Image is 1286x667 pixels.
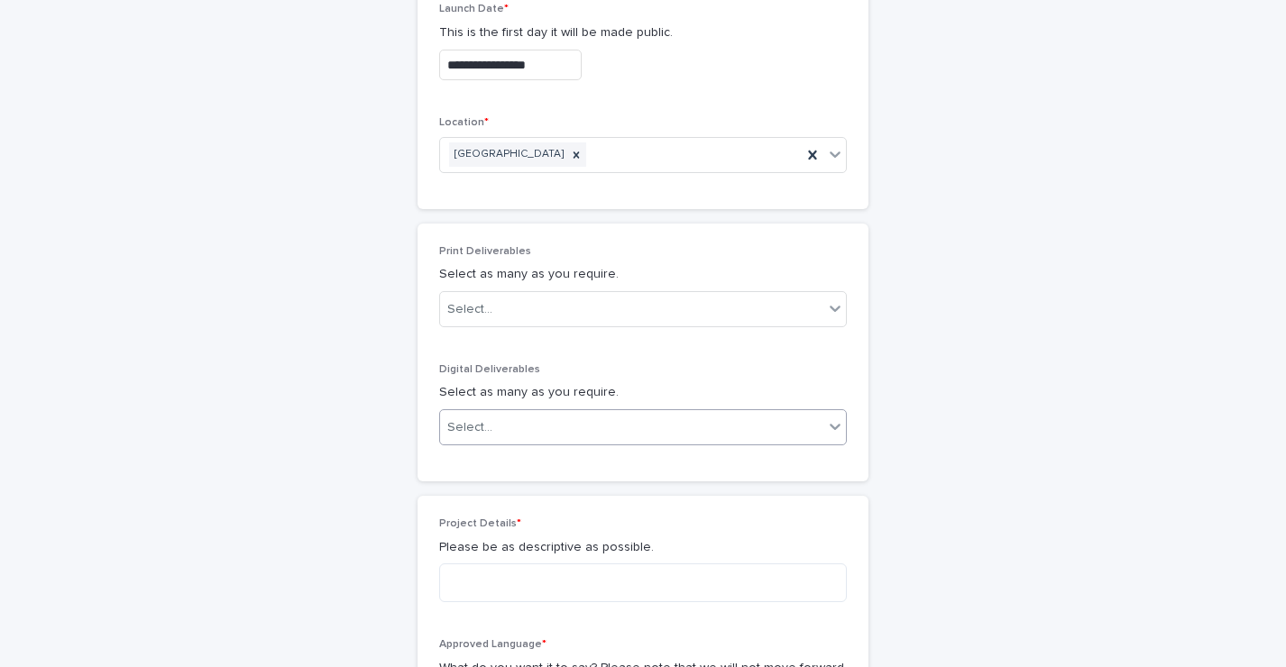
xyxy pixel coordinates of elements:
[439,364,540,375] span: Digital Deliverables
[449,142,566,167] div: [GEOGRAPHIC_DATA]
[439,265,847,284] p: Select as many as you require.
[439,117,489,128] span: Location
[447,300,492,319] div: Select...
[439,639,547,650] span: Approved Language
[439,4,509,14] span: Launch Date
[439,246,531,257] span: Print Deliverables
[439,538,847,557] p: Please be as descriptive as possible.
[439,383,847,402] p: Select as many as you require.
[439,23,847,42] p: This is the first day it will be made public.
[439,518,521,529] span: Project Details
[447,418,492,437] div: Select...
